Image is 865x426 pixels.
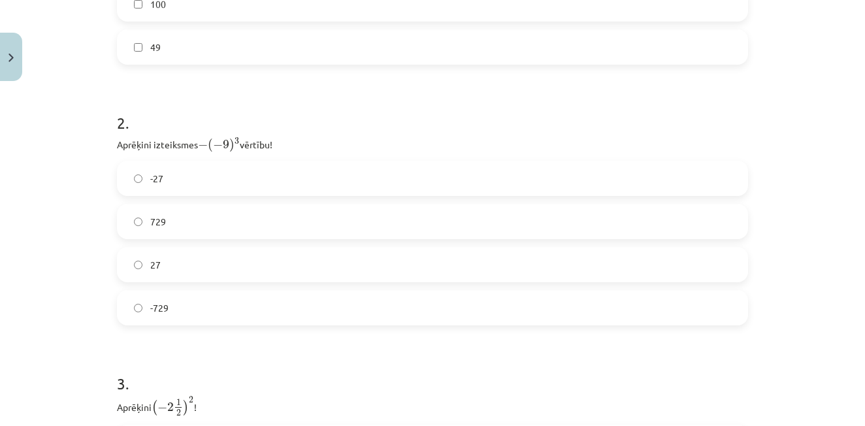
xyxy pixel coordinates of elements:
p: Aprēķini ! [117,396,748,417]
span: -729 [150,301,169,315]
span: 9 [223,140,229,149]
input: 729 [134,218,142,226]
span: 49 [150,41,161,54]
img: icon-close-lesson-0947bae3869378f0d4975bcd49f059093ad1ed9edebbc8119c70593378902aed.svg [8,54,14,62]
span: ) [229,139,235,152]
p: Aprēķini izteiksmes vērtību! [117,135,748,153]
h1: 2 . [117,91,748,131]
span: ) [183,400,189,416]
span: ( [208,139,213,152]
h1: 3 . [117,352,748,392]
input: -27 [134,174,142,183]
span: 1 [176,399,181,406]
span: − [157,403,167,412]
span: − [198,140,208,150]
span: 3 [235,138,239,144]
span: -27 [150,172,163,186]
span: 729 [150,215,166,229]
span: 2 [176,410,181,416]
span: − [213,140,223,150]
span: 2 [189,397,193,403]
span: 27 [150,258,161,272]
input: 27 [134,261,142,269]
span: ( [152,400,157,416]
span: 2 [167,402,174,412]
input: -729 [134,304,142,312]
input: 49 [134,43,142,52]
